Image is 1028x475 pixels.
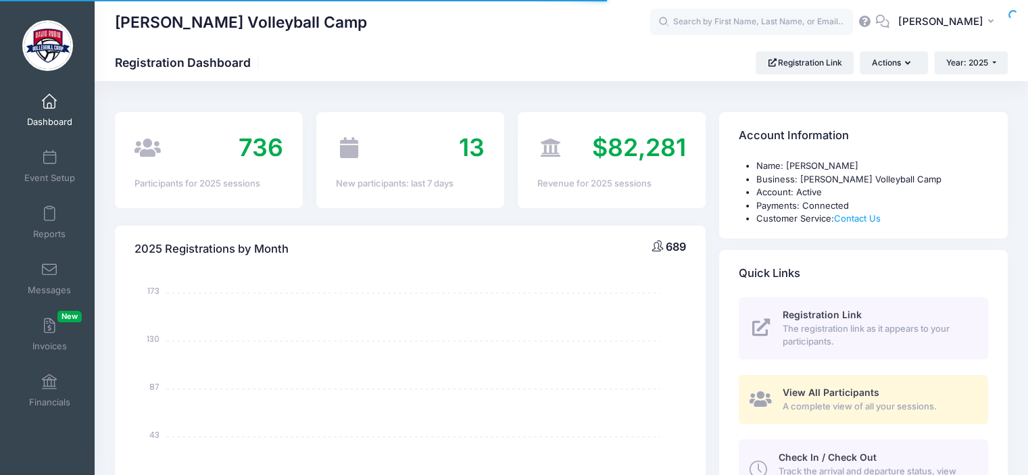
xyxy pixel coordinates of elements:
a: Reports [18,199,82,246]
span: Dashboard [27,116,72,128]
span: $82,281 [592,132,686,162]
span: Event Setup [24,172,75,184]
div: Participants for 2025 sessions [134,177,283,191]
span: 13 [459,132,485,162]
button: Actions [860,51,927,74]
a: InvoicesNew [18,311,82,358]
li: Payments: Connected [756,199,988,213]
div: Revenue for 2025 sessions [537,177,686,191]
a: Messages [18,255,82,302]
tspan: 130 [147,333,160,345]
li: Business: [PERSON_NAME] Volleyball Camp [756,173,988,186]
a: Event Setup [18,143,82,190]
a: Contact Us [834,213,881,224]
span: A complete view of all your sessions. [783,400,973,414]
a: Dashboard [18,86,82,134]
img: David Rubio Volleyball Camp [22,20,73,71]
tspan: 43 [149,429,160,441]
span: 736 [239,132,283,162]
span: View All Participants [783,386,879,398]
input: Search by First Name, Last Name, or Email... [650,9,853,36]
span: Year: 2025 [946,57,988,68]
h1: [PERSON_NAME] Volleyball Camp [115,7,367,38]
span: 689 [666,240,686,253]
li: Customer Service: [756,212,988,226]
h1: Registration Dashboard [115,55,262,70]
h4: 2025 Registrations by Month [134,230,289,268]
span: Messages [28,284,71,296]
span: Registration Link [783,309,862,320]
span: New [57,311,82,322]
a: View All Participants A complete view of all your sessions. [739,375,988,424]
tspan: 87 [149,381,160,393]
span: Check In / Check Out [778,451,876,463]
li: Name: [PERSON_NAME] [756,159,988,173]
span: Invoices [32,341,67,352]
button: Year: 2025 [934,51,1008,74]
tspan: 173 [147,285,160,297]
span: The registration link as it appears to your participants. [783,322,973,349]
li: Account: Active [756,186,988,199]
span: [PERSON_NAME] [898,14,983,29]
a: Financials [18,367,82,414]
div: New participants: last 7 days [336,177,485,191]
h4: Account Information [739,117,849,155]
span: Financials [29,397,70,408]
a: Registration Link [756,51,854,74]
h4: Quick Links [739,254,800,293]
span: Reports [33,228,66,240]
a: Registration Link The registration link as it appears to your participants. [739,297,988,359]
button: [PERSON_NAME] [889,7,1008,38]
